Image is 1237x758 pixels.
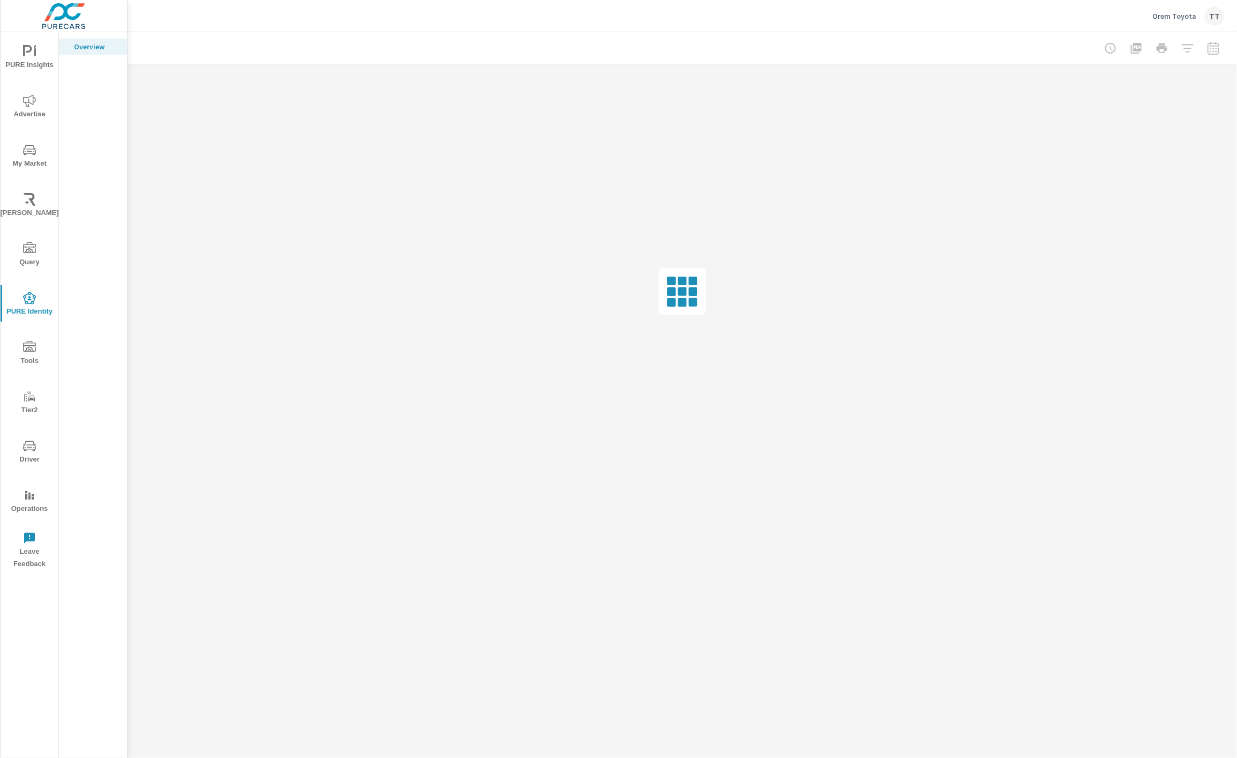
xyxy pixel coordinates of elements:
[4,242,55,269] span: Query
[4,94,55,121] span: Advertise
[1152,11,1196,21] p: Orem Toyota
[1205,6,1224,26] div: TT
[59,39,127,55] div: Overview
[74,41,118,52] p: Overview
[1,32,58,575] div: nav menu
[4,440,55,466] span: Driver
[4,532,55,570] span: Leave Feedback
[4,489,55,515] span: Operations
[4,45,55,71] span: PURE Insights
[4,390,55,417] span: Tier2
[4,144,55,170] span: My Market
[4,292,55,318] span: PURE Identity
[4,341,55,367] span: Tools
[4,193,55,219] span: [PERSON_NAME]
